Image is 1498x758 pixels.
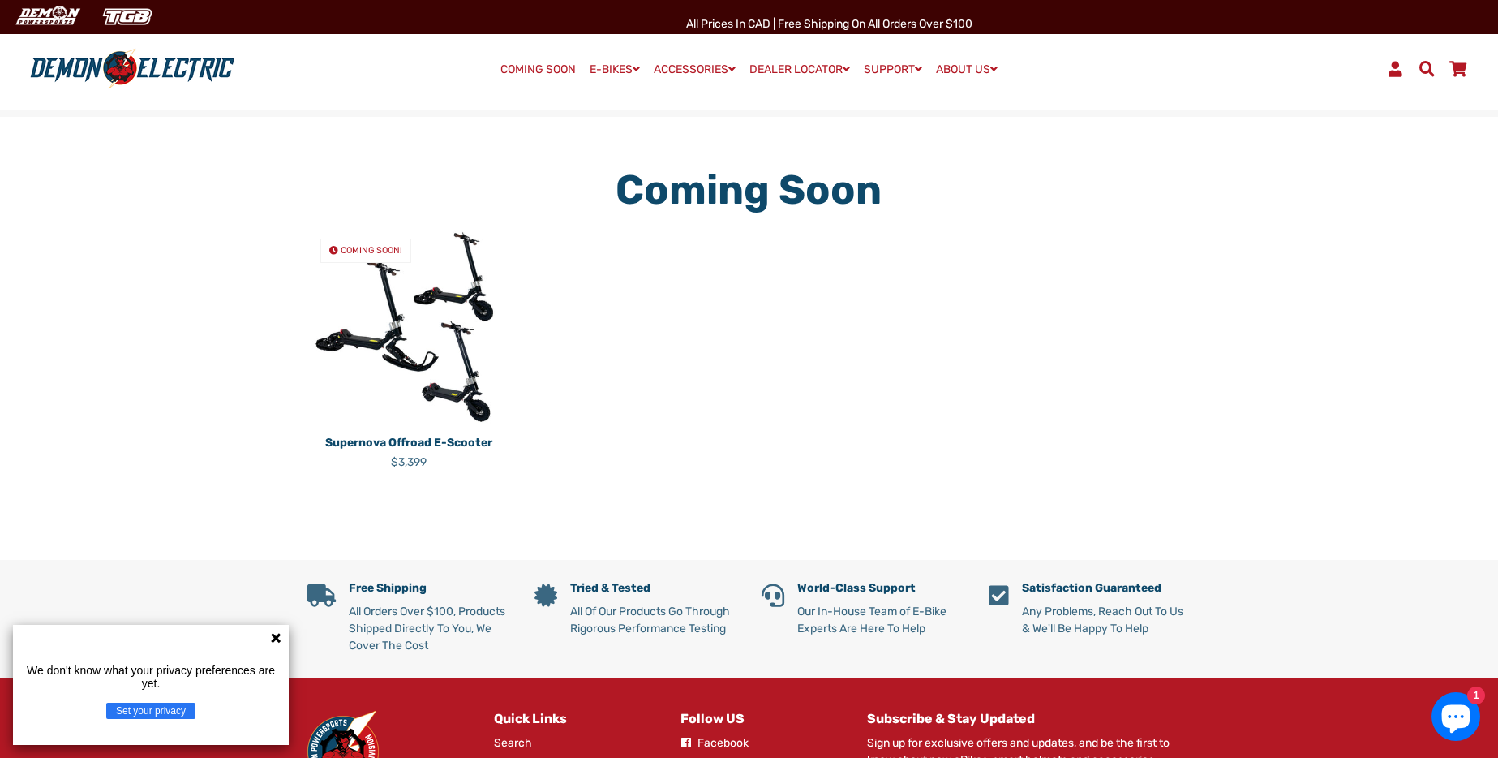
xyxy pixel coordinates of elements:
a: DEALER LOCATOR [744,58,856,81]
span: $3,399 [391,455,427,469]
a: ACCESSORIES [648,58,741,81]
h5: Satisfaction Guaranteed [1022,582,1191,596]
p: All Orders Over $100, Products Shipped Directly To You, We Cover The Cost [349,603,510,654]
img: Demon Electric [8,3,86,30]
a: Search [494,734,532,752]
p: Supernova Offroad E-Scooter [307,434,510,451]
h4: Follow US [680,711,843,726]
a: Supernova Offroad E-Scooter $3,399 [307,429,510,471]
inbox-online-store-chat: Shopify online store chat [1427,692,1485,745]
h4: Quick Links [494,711,656,726]
h1: Coming Soon [458,166,1040,214]
a: E-BIKES [584,58,646,81]
a: ABOUT US [930,58,1003,81]
a: Facebook [680,734,749,752]
p: All Of Our Products Go Through Rigorous Performance Testing [570,603,737,637]
span: COMING SOON! [341,245,402,256]
a: SUPPORT [858,58,928,81]
a: Supernova Offroad E-Scooter COMING SOON! [307,226,510,429]
p: We don't know what your privacy preferences are yet. [19,664,282,690]
p: Any Problems, Reach Out To Us & We'll Be Happy To Help [1022,603,1191,637]
h5: World-Class Support [797,582,964,596]
h5: Tried & Tested [570,582,737,596]
a: COMING SOON [495,58,582,81]
img: TGB Canada [94,3,161,30]
p: Our In-House Team of E-Bike Experts Are Here To Help [797,603,964,637]
h4: Subscribe & Stay Updated [867,711,1191,726]
img: Supernova Offroad E-Scooter [307,226,510,429]
h5: Free Shipping [349,582,510,596]
img: Demon Electric logo [24,48,240,90]
button: Set your privacy [106,703,195,719]
span: All Prices in CAD | Free shipping on all orders over $100 [686,17,972,31]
